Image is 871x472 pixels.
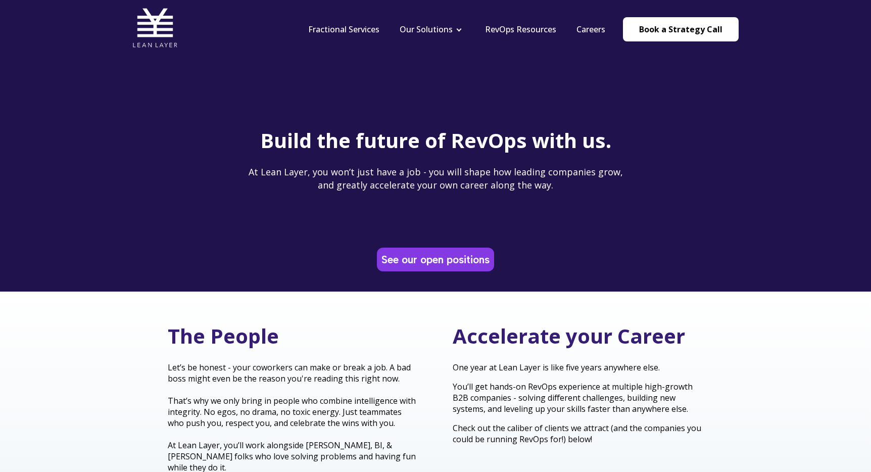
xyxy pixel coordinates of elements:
[576,24,605,35] a: Careers
[168,395,416,429] span: That’s why we only bring in people who combine intelligence with integrity. No egos, no drama, no...
[168,362,411,384] span: Let’s be honest - your coworkers can make or break a job. A bad boss might even be the reason you...
[260,126,611,154] span: Build the future of RevOps with us.
[308,24,379,35] a: Fractional Services
[298,24,615,35] div: Navigation Menu
[453,362,703,373] p: One year at Lean Layer is like five years anywhere else.
[249,166,623,191] span: At Lean Layer, you won’t just have a job - you will shape how leading companies grow, and greatly...
[400,24,453,35] a: Our Solutions
[168,322,279,350] span: The People
[453,422,703,445] p: Check out the caliber of clients we attract (and the companies you could be running RevOps for!) ...
[379,250,492,269] a: See our open positions
[623,17,739,41] a: Book a Strategy Call
[453,322,685,350] span: Accelerate your Career
[132,5,178,51] img: Lean Layer Logo
[453,381,703,414] p: You’ll get hands-on RevOps experience at multiple high-growth B2B companies - solving different c...
[485,24,556,35] a: RevOps Resources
